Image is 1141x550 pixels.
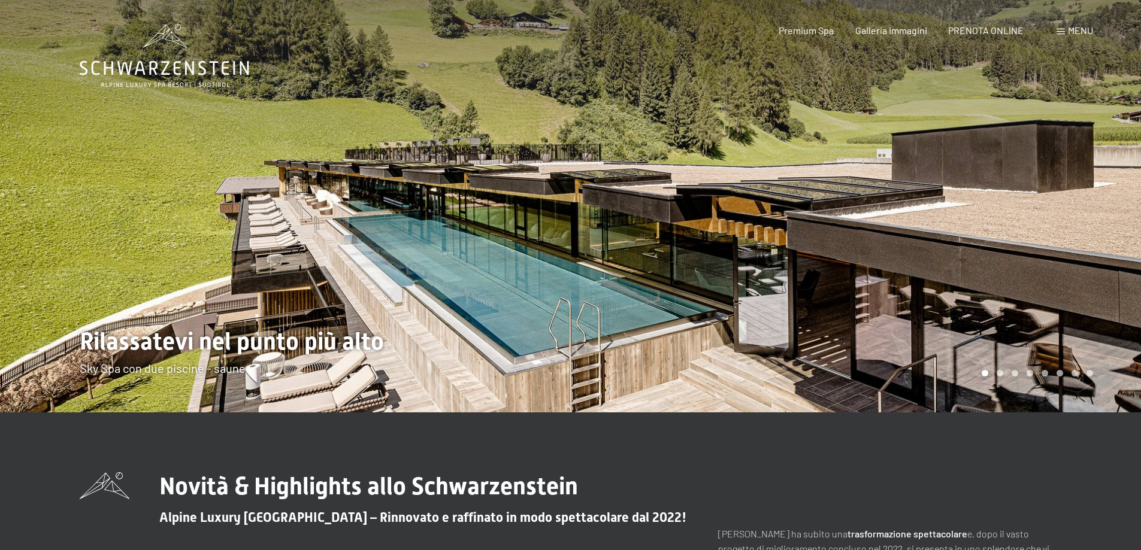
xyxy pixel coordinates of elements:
[159,510,686,525] span: Alpine Luxury [GEOGRAPHIC_DATA] – Rinnovato e raffinato in modo spettacolare dal 2022!
[997,370,1003,376] div: Carousel Page 2
[1057,370,1063,376] div: Carousel Page 6
[1012,370,1018,376] div: Carousel Page 3
[948,25,1024,36] a: PRENOTA ONLINE
[1068,25,1093,36] span: Menu
[1086,370,1093,376] div: Carousel Page 8
[1027,370,1033,376] div: Carousel Page 4
[982,370,988,376] div: Carousel Page 1 (Current Slide)
[848,528,967,539] strong: trasformazione spettacolare
[855,25,927,36] a: Galleria immagini
[977,370,1093,376] div: Carousel Pagination
[779,25,834,36] a: Premium Spa
[1042,370,1048,376] div: Carousel Page 5
[1072,370,1078,376] div: Carousel Page 7
[159,472,578,500] span: Novità & Highlights allo Schwarzenstein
